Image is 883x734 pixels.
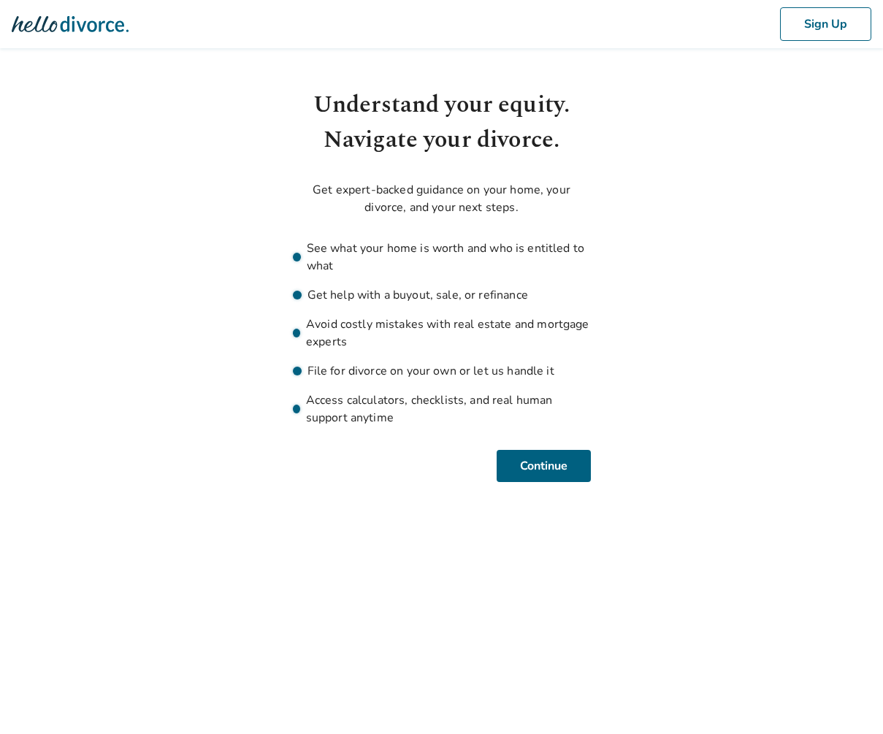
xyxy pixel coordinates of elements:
button: Sign Up [780,7,871,41]
p: Get expert-backed guidance on your home, your divorce, and your next steps. [293,181,591,216]
li: See what your home is worth and who is entitled to what [293,240,591,275]
li: File for divorce on your own or let us handle it [293,362,591,380]
button: Continue [497,450,591,482]
li: Access calculators, checklists, and real human support anytime [293,391,591,427]
h1: Understand your equity. Navigate your divorce. [293,88,591,158]
li: Get help with a buyout, sale, or refinance [293,286,591,304]
img: Hello Divorce Logo [12,9,129,39]
li: Avoid costly mistakes with real estate and mortgage experts [293,316,591,351]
